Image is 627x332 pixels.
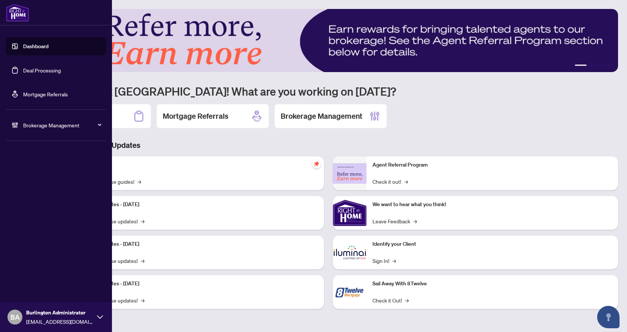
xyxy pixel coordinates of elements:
[405,296,409,304] span: →
[372,240,612,248] p: Identify your Client
[78,161,318,169] p: Self-Help
[413,217,417,225] span: →
[23,91,68,97] a: Mortgage Referrals
[39,9,618,72] img: Slide 0
[6,4,29,22] img: logo
[78,201,318,209] p: Platform Updates - [DATE]
[78,240,318,248] p: Platform Updates - [DATE]
[26,308,93,317] span: Burlington Administrator
[333,275,366,309] img: Sail Away With 8Twelve
[23,121,101,129] span: Brokerage Management
[26,317,93,326] span: [EMAIL_ADDRESS][DOMAIN_NAME]
[312,159,321,168] span: pushpin
[39,140,618,151] h3: Brokerage & Industry Updates
[372,280,612,288] p: Sail Away With 8Twelve
[10,312,20,322] span: BA
[597,306,620,328] button: Open asap
[372,161,612,169] p: Agent Referral Program
[39,84,618,98] h1: Welcome back [GEOGRAPHIC_DATA]! What are you working on [DATE]?
[602,65,605,68] button: 4
[78,280,318,288] p: Platform Updates - [DATE]
[575,65,587,68] button: 1
[23,67,61,74] a: Deal Processing
[141,296,144,304] span: →
[372,217,417,225] a: Leave Feedback→
[372,201,612,209] p: We want to hear what you think!
[333,196,366,230] img: We want to hear what you think!
[163,111,228,121] h2: Mortgage Referrals
[372,257,396,265] a: Sign In!→
[392,257,396,265] span: →
[23,43,49,50] a: Dashboard
[333,163,366,184] img: Agent Referral Program
[372,296,409,304] a: Check it Out!→
[404,177,408,186] span: →
[333,236,366,269] img: Identify your Client
[608,65,611,68] button: 5
[137,177,141,186] span: →
[141,257,144,265] span: →
[281,111,362,121] h2: Brokerage Management
[590,65,593,68] button: 2
[372,177,408,186] a: Check it out!→
[596,65,599,68] button: 3
[141,217,144,225] span: →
